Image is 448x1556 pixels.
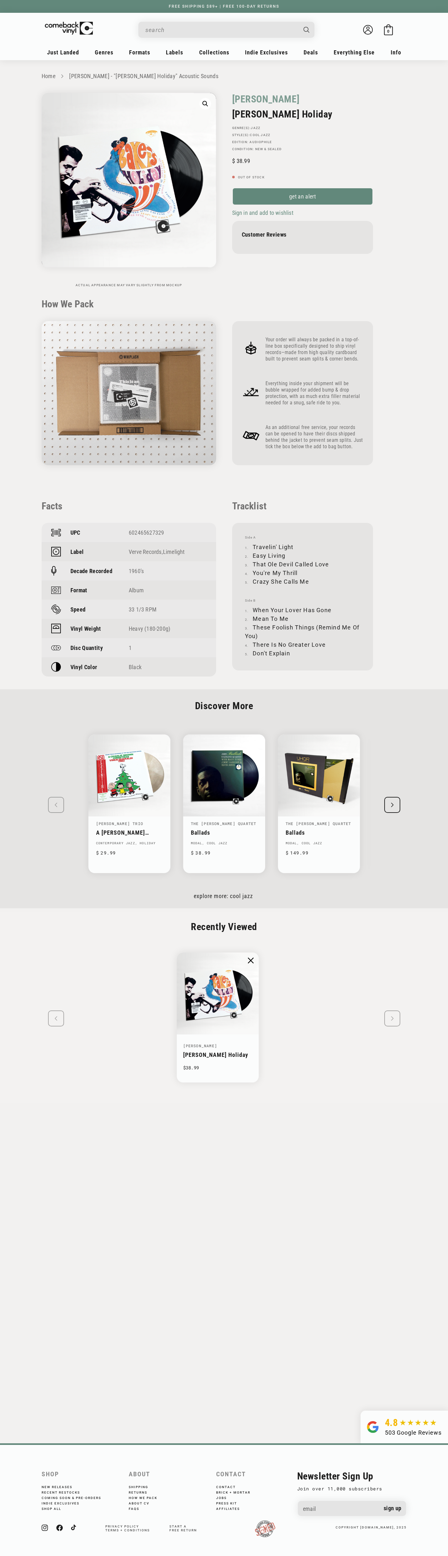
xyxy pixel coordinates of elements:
[232,147,373,151] p: Condition: New & Sealed
[129,587,144,594] a: Album
[169,1525,197,1532] a: Start afree return
[384,797,400,813] div: Next slide
[286,829,352,836] a: Ballads
[232,500,373,512] p: Tracklist
[70,548,84,555] p: Label
[129,644,132,651] span: 1
[251,126,260,130] a: Jazz
[42,1500,88,1505] a: Indie Exclusives
[232,93,300,105] a: [PERSON_NAME]
[298,1501,406,1517] input: Email
[129,568,144,574] a: 1960's
[242,426,260,445] img: Frame_4_2.png
[245,599,360,603] span: Side B
[232,209,295,216] button: Sign in and add to wishlist
[129,1485,157,1489] a: Shipping
[385,1417,398,1428] span: 4.8
[232,175,373,179] p: Out of stock
[70,568,112,574] p: Decade Recorded
[191,829,257,836] a: Ballads
[47,49,79,56] span: Just Landed
[216,1485,244,1489] a: Contact
[105,1528,150,1532] a: Terms + Conditions
[245,543,360,551] li: Travelin' Light
[42,1489,89,1495] a: Recent Restocks
[216,1505,248,1511] a: Affiliates
[138,22,314,38] div: Search
[199,49,229,56] span: Collections
[129,625,170,632] a: Heavy (180-200g)
[70,606,86,613] p: Speed
[162,4,286,9] a: FREE SHIPPING $89+ | FREE 100-DAY RETURNS
[232,188,373,205] a: get an alert
[105,1525,139,1528] a: Privacy Policy
[183,734,265,873] li: 2 / 6
[232,109,373,120] h2: [PERSON_NAME] Holiday
[245,606,360,614] li: When Your Lover Has Gone
[42,298,407,310] h2: How We Pack
[248,958,254,963] img: close.png
[391,49,401,56] span: Info
[216,1500,246,1505] a: Press Kit
[387,29,389,34] span: 0
[245,536,360,539] span: Side A
[177,952,259,1034] img: Chet Baker - "Baker's Holiday" Acoustic Sounds
[70,625,101,632] p: Vinyl Weight
[70,529,80,536] p: UPC
[336,1526,407,1529] small: copyright [DOMAIN_NAME], 2025
[183,1064,252,1072] p: $38.99
[245,49,288,56] span: Indie Exclusives
[304,49,318,56] span: Deals
[95,49,113,56] span: Genres
[42,72,407,81] nav: breadcrumbs
[216,1495,235,1500] a: Jobs
[145,23,297,36] input: search
[245,577,360,586] li: Crazy She Calls Me
[191,821,257,826] a: The [PERSON_NAME] Quartet
[129,1495,166,1500] a: How We Pack
[42,283,216,287] p: Actual appearance may vary slightly from mockup
[166,49,183,56] span: Labels
[245,560,360,569] li: That Ole Devil Called Love
[216,1489,259,1495] a: Brick + Mortar
[96,821,143,826] a: [PERSON_NAME] Trio
[42,500,216,512] p: Facts
[232,158,235,164] span: $
[242,231,363,238] p: Customer Reviews
[70,644,103,651] p: Disc Quantity
[255,1520,275,1537] img: RSDPledgeSigned-updated.png
[232,209,293,216] span: Sign in and add to wishlist
[129,1500,158,1505] a: About CV
[42,93,216,287] media-gallery: Gallery Viewer
[42,321,216,465] img: HowWePack-Updated.gif
[265,336,363,362] p: Your order will always be packed in a top-of-line box specifically designed to ship vinyl records...
[245,614,360,623] li: Mean To Me
[177,952,259,1082] li: 1 / 1
[242,339,260,357] img: Frame_4.png
[169,1525,197,1532] span: Start a free return
[245,551,360,560] li: Easy Living
[242,383,260,401] img: Frame_4_1.png
[245,569,360,577] li: You're My Thrill
[129,529,207,536] div: 602465627329
[385,1428,442,1437] div: 503 Google Reviews
[42,73,55,79] a: Home
[163,548,185,555] a: Limelight
[69,73,218,79] a: [PERSON_NAME] - "[PERSON_NAME] Holiday" Acoustic Sounds
[367,1417,379,1437] img: Group.svg
[96,829,163,836] a: A [PERSON_NAME] Christmas
[265,380,363,406] p: Everything inside your shipment will be bubble wrapped for added bump & drop protection, with as ...
[42,1485,81,1489] a: New Releases
[245,649,360,658] li: Don't Explain
[232,133,373,137] p: STYLE(S):
[361,1411,448,1443] a: 4.8 503 Google Reviews
[70,664,97,670] p: Vinyl Color
[278,734,360,873] li: 3 / 6
[129,1489,156,1495] a: Returns
[286,821,351,826] a: The [PERSON_NAME] Quartet
[129,548,207,555] div: ,
[230,893,253,899] a: Cool Jazz
[400,1420,436,1426] img: star5.svg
